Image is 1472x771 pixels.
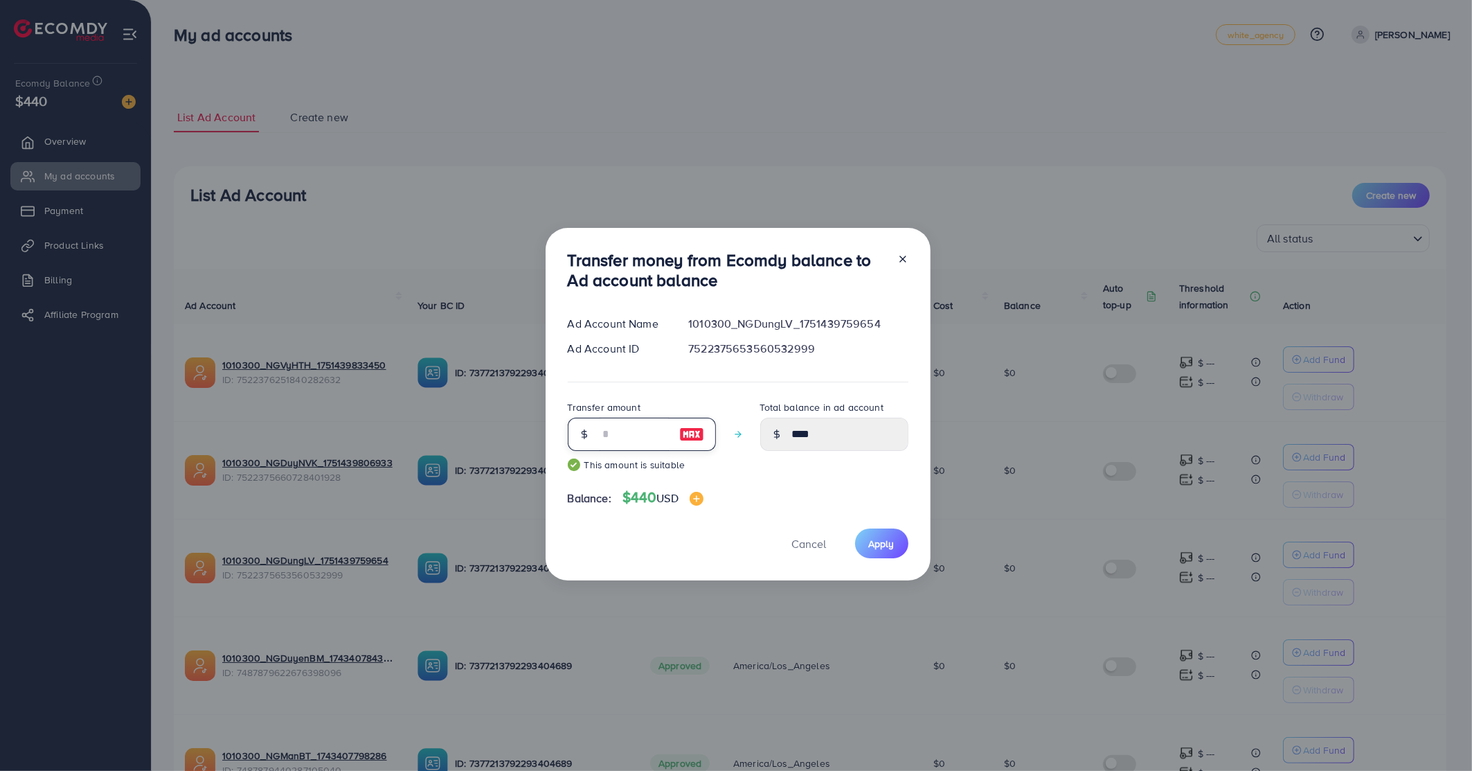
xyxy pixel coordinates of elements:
h4: $440 [622,489,703,506]
iframe: Chat [1413,709,1462,761]
div: 7522375653560532999 [677,341,919,357]
img: image [690,492,703,506]
img: guide [568,459,580,471]
h3: Transfer money from Ecomdy balance to Ad account balance [568,250,886,290]
img: image [679,426,704,443]
span: Balance: [568,490,611,506]
label: Transfer amount [568,400,640,414]
div: Ad Account Name [557,316,678,332]
span: Cancel [792,536,827,551]
span: Apply [869,537,895,551]
span: USD [656,490,678,506]
label: Total balance in ad account [760,400,883,414]
div: Ad Account ID [557,341,678,357]
button: Apply [855,529,908,558]
small: This amount is suitable [568,458,716,472]
button: Cancel [775,529,844,558]
div: 1010300_NGDungLV_1751439759654 [677,316,919,332]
